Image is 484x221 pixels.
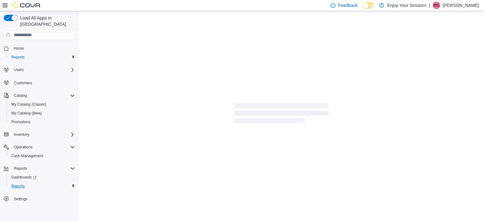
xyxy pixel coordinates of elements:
[6,109,78,118] button: My Catalog (Beta)
[11,66,26,74] button: Users
[443,2,479,9] p: [PERSON_NAME]
[11,66,75,74] span: Users
[11,45,26,52] a: Home
[11,165,30,172] button: Reports
[11,131,32,138] button: Inventory
[6,152,78,160] button: Cash Management
[11,79,75,86] span: Customers
[11,175,37,180] span: Dashboards
[1,143,78,152] button: Operations
[6,173,78,182] a: Dashboards
[6,182,78,191] button: Reports
[6,100,78,109] button: My Catalog (Classic)
[13,2,41,8] img: Cova
[9,118,33,126] a: Promotions
[14,93,27,98] span: Catalog
[11,92,75,99] span: Catalog
[11,195,75,203] span: Settings
[9,53,27,61] a: Reports
[1,65,78,74] button: Users
[11,153,43,158] span: Cash Management
[11,184,25,189] span: Reports
[11,111,42,116] span: My Catalog (Beta)
[363,2,376,9] input: Dark Mode
[9,182,75,190] span: Reports
[9,53,75,61] span: Reports
[11,119,31,124] span: Promotions
[6,53,78,62] button: Reports
[1,44,78,53] button: Home
[9,109,44,117] a: My Catalog (Beta)
[9,152,75,160] span: Cash Management
[14,46,24,51] span: Home
[18,15,75,27] span: Load All Apps in [GEOGRAPHIC_DATA]
[9,152,46,160] a: Cash Management
[433,2,440,9] div: Ryan Grieger
[11,131,75,138] span: Inventory
[11,143,35,151] button: Operations
[9,174,39,181] a: Dashboards
[11,143,75,151] span: Operations
[9,101,49,108] a: My Catalog (Classic)
[11,44,75,52] span: Home
[14,132,29,137] span: Inventory
[11,102,46,107] span: My Catalog (Classic)
[14,145,32,150] span: Operations
[9,101,75,108] span: My Catalog (Classic)
[1,78,78,87] button: Customers
[14,67,24,72] span: Users
[1,91,78,100] button: Catalog
[1,130,78,139] button: Inventory
[14,166,27,171] span: Reports
[338,2,357,8] span: Feedback
[11,195,30,203] a: Settings
[11,165,75,172] span: Reports
[387,2,427,9] p: Enjoy Your Session!
[4,41,75,220] nav: Complex example
[9,109,75,117] span: My Catalog (Beta)
[14,196,27,202] span: Settings
[11,79,35,87] a: Customers
[429,2,430,9] p: |
[9,118,75,126] span: Promotions
[1,194,78,203] button: Settings
[6,118,78,126] button: Promotions
[9,182,27,190] a: Reports
[9,174,75,181] span: Dashboards
[234,104,329,124] span: Loading
[11,92,29,99] button: Catalog
[14,80,32,86] span: Customers
[11,55,25,60] span: Reports
[434,2,439,9] span: RG
[1,164,78,173] button: Reports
